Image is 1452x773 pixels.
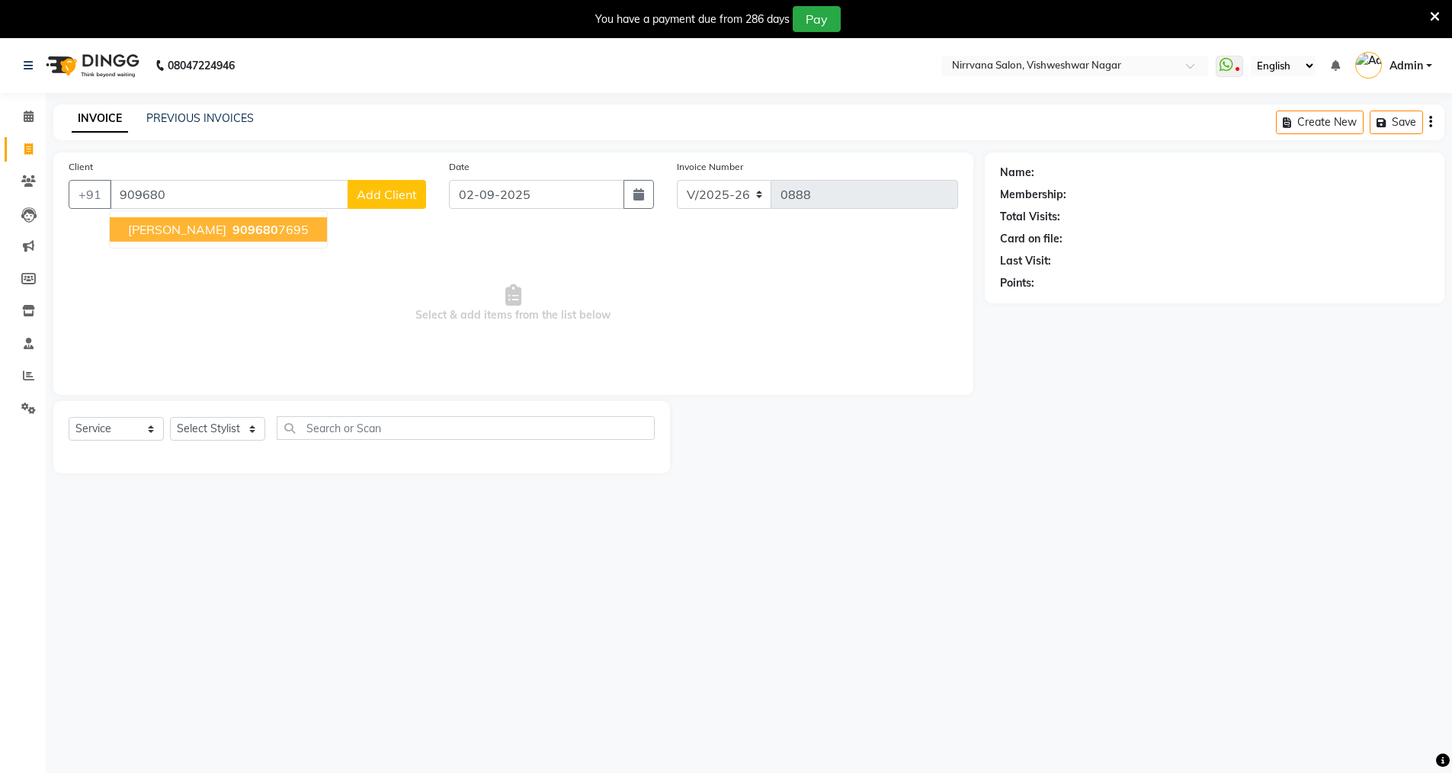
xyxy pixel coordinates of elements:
span: Select & add items from the list below [69,227,958,380]
span: Admin [1389,58,1423,74]
a: PREVIOUS INVOICES [146,111,254,125]
button: Pay [793,6,841,32]
b: 08047224946 [168,44,235,87]
input: Search or Scan [277,416,655,440]
img: Admin [1355,52,1382,79]
div: You have a payment due from 286 days [595,11,790,27]
div: Points: [1000,275,1034,291]
div: Last Visit: [1000,253,1051,269]
div: Name: [1000,165,1034,181]
ngb-highlight: 7695 [229,222,309,237]
div: Total Visits: [1000,209,1060,225]
button: Add Client [348,180,426,209]
span: Add Client [357,187,417,202]
img: logo [39,44,143,87]
span: [PERSON_NAME] [128,222,226,237]
div: Membership: [1000,187,1066,203]
label: Invoice Number [677,160,743,174]
button: Create New [1276,111,1364,134]
input: Search by Name/Mobile/Email/Code [110,180,348,209]
label: Client [69,160,93,174]
label: Date [449,160,470,174]
div: Card on file: [1000,231,1063,247]
span: 909680 [232,222,278,237]
a: INVOICE [72,105,128,133]
button: +91 [69,180,111,209]
button: Save [1370,111,1423,134]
